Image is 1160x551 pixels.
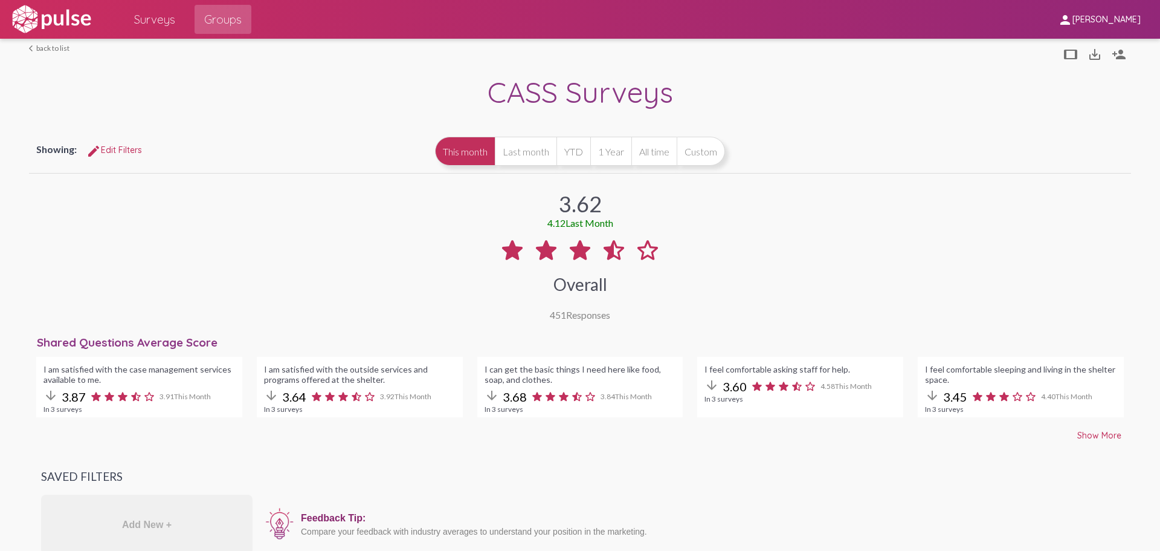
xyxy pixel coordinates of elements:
button: Download [1083,42,1107,66]
mat-icon: arrow_downward [925,388,939,403]
img: white-logo.svg [10,4,93,34]
div: Feedback Tip: [301,513,1113,524]
a: Groups [195,5,251,34]
img: icon12.png [265,507,295,541]
span: Showing: [36,143,77,155]
div: In 3 surveys [925,405,1116,414]
div: CASS Surveys [29,74,1131,113]
mat-icon: Download [1087,47,1102,62]
span: Last Month [565,217,613,229]
button: This month [435,137,495,166]
span: 3.64 [282,390,306,404]
span: 4.58 [820,382,872,391]
div: 3.62 [559,191,602,217]
div: I feel comfortable asking staff for help. [704,364,896,374]
button: Show More [1068,425,1131,446]
div: Compare your feedback with industry averages to understand your position in the marketing. [301,527,1113,536]
button: Custom [677,137,725,166]
span: This Month [395,392,431,401]
mat-icon: arrow_back_ios [29,45,36,52]
mat-icon: arrow_downward [264,388,279,403]
mat-icon: arrow_downward [485,388,499,403]
span: 4.40 [1041,392,1092,401]
span: Show More [1077,430,1121,441]
span: Groups [204,8,242,30]
span: This Month [174,392,211,401]
mat-icon: arrow_downward [43,388,58,403]
div: Shared Questions Average Score [37,335,1131,350]
span: 3.91 [159,392,211,401]
span: This Month [835,382,872,391]
div: In 3 surveys [704,394,896,403]
span: 3.87 [62,390,86,404]
div: I can get the basic things I need here like food, soap, and clothes. [485,364,676,385]
mat-icon: Edit Filters [86,144,101,158]
a: back to list [29,44,69,53]
div: I am satisfied with the outside services and programs offered at the shelter. [264,364,456,385]
button: YTD [556,137,590,166]
mat-icon: tablet [1063,47,1078,62]
a: Surveys [124,5,185,34]
div: Responses [550,309,610,321]
span: Surveys [134,8,175,30]
span: 451 [550,309,566,321]
mat-icon: arrow_downward [704,378,719,393]
div: In 3 surveys [264,405,456,414]
h3: Saved Filters [41,470,1119,483]
div: In 3 surveys [43,405,235,414]
button: All time [631,137,677,166]
button: Person [1107,42,1131,66]
span: [PERSON_NAME] [1072,15,1141,25]
button: 1 Year [590,137,631,166]
span: 3.68 [503,390,527,404]
button: [PERSON_NAME] [1048,8,1150,30]
span: 3.60 [723,379,747,394]
mat-icon: Person [1112,47,1126,62]
button: tablet [1058,42,1083,66]
div: 4.12 [547,217,613,229]
div: I feel comfortable sleeping and living in the shelter space. [925,364,1116,385]
span: This Month [1055,392,1092,401]
span: 3.84 [601,392,652,401]
span: Edit Filters [86,145,142,155]
button: Edit FiltersEdit Filters [77,139,152,161]
div: In 3 surveys [485,405,676,414]
mat-icon: person [1058,13,1072,27]
span: 3.45 [943,390,967,404]
button: Last month [495,137,556,166]
span: 3.92 [380,392,431,401]
div: I am satisfied with the case management services available to me. [43,364,235,385]
div: Overall [553,274,607,295]
span: This Month [615,392,652,401]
